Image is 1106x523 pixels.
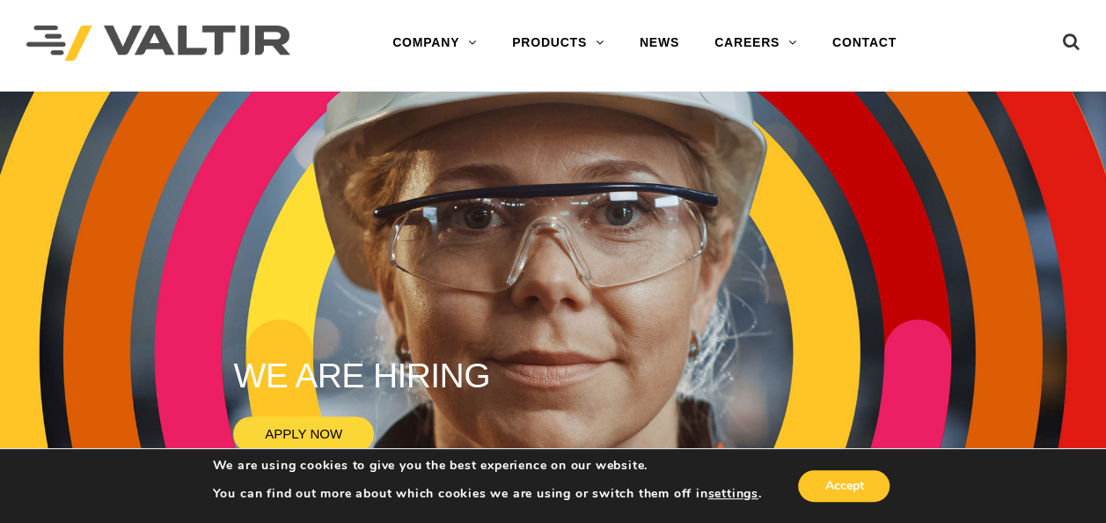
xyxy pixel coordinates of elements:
[815,26,914,61] a: CONTACT
[707,486,758,502] button: settings
[697,26,815,61] a: CAREERS
[213,486,762,502] p: You can find out more about which cookies we are using or switch them off in .
[375,26,494,61] a: COMPANY
[494,26,622,61] a: PRODUCTS
[26,26,290,62] img: Valtir
[622,26,697,61] a: NEWS
[213,458,762,474] p: We are using cookies to give you the best experience on our website.
[798,470,890,502] button: Accept
[233,357,489,394] rs-layer: WE ARE HIRING
[233,416,373,452] a: APPLY NOW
